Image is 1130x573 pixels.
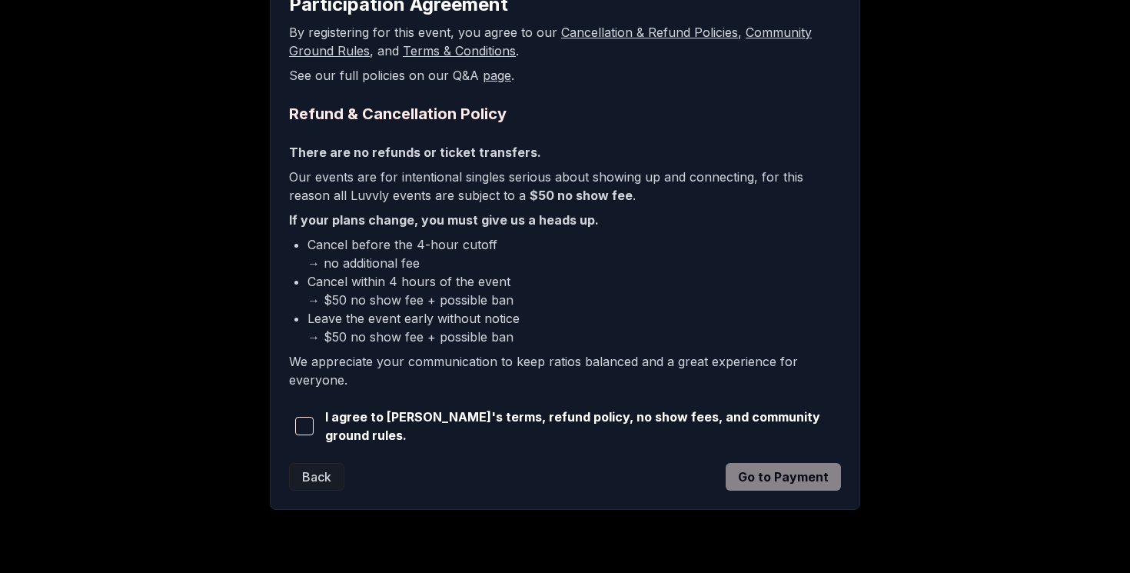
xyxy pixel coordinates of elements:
p: Our events are for intentional singles serious about showing up and connecting, for this reason a... [289,168,841,205]
li: Cancel before the 4-hour cutoff → no additional fee [307,235,841,272]
p: By registering for this event, you agree to our , , and . [289,23,841,60]
a: Cancellation & Refund Policies [561,25,738,40]
li: Cancel within 4 hours of the event → $50 no show fee + possible ban [307,272,841,309]
a: Terms & Conditions [403,43,516,58]
b: $50 no show fee [530,188,633,203]
a: page [483,68,511,83]
li: Leave the event early without notice → $50 no show fee + possible ban [307,309,841,346]
button: Back [289,463,344,491]
p: See our full policies on our Q&A . [289,66,841,85]
p: If your plans change, you must give us a heads up. [289,211,841,229]
span: I agree to [PERSON_NAME]'s terms, refund policy, no show fees, and community ground rules. [325,408,841,445]
p: There are no refunds or ticket transfers. [289,143,841,162]
h2: Refund & Cancellation Policy [289,103,841,125]
p: We appreciate your communication to keep ratios balanced and a great experience for everyone. [289,352,841,389]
